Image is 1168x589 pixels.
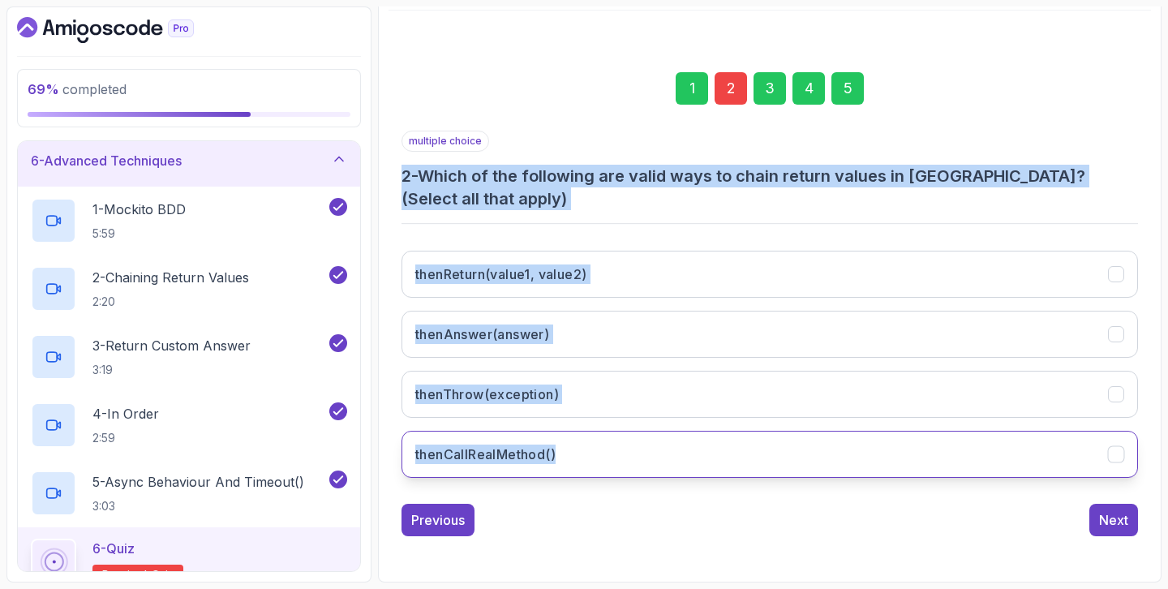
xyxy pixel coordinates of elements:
[415,385,559,404] h3: thenThrow(exception)
[92,472,304,492] p: 5 - Async Behaviour And Timeout()
[31,151,182,170] h3: 6 - Advanced Techniques
[401,504,474,536] button: Previous
[28,81,127,97] span: completed
[401,131,489,152] p: multiple choice
[31,471,347,516] button: 5-Async Behaviour And Timeout()3:03
[92,404,159,423] p: 4 - In Order
[18,135,360,187] button: 6-Advanced Techniques
[401,165,1138,210] h3: 2 - Which of the following are valid ways to chain return values in [GEOGRAPHIC_DATA]? (Select al...
[401,251,1138,298] button: thenReturn(value1, value2)
[152,568,174,581] span: quiz
[31,539,347,584] button: 6-QuizRequired-quiz
[92,226,186,242] p: 5:59
[1089,504,1138,536] button: Next
[676,72,708,105] div: 1
[401,431,1138,478] button: thenCallRealMethod()
[31,402,347,448] button: 4-In Order2:59
[92,268,249,287] p: 2 - Chaining Return Values
[92,200,186,219] p: 1 - Mockito BDD
[92,539,135,558] p: 6 - Quiz
[411,510,465,530] div: Previous
[401,371,1138,418] button: thenThrow(exception)
[17,17,231,43] a: Dashboard
[92,430,159,446] p: 2:59
[102,568,152,581] span: Required-
[415,445,556,464] h3: thenCallRealMethod()
[31,198,347,243] button: 1-Mockito BDD5:59
[415,264,586,284] h3: thenReturn(value1, value2)
[92,336,251,355] p: 3 - Return Custom Answer
[92,498,304,514] p: 3:03
[754,72,786,105] div: 3
[831,72,864,105] div: 5
[31,266,347,312] button: 2-Chaining Return Values2:20
[792,72,825,105] div: 4
[415,325,549,344] h3: thenAnswer(answer)
[28,81,59,97] span: 69 %
[715,72,747,105] div: 2
[92,294,249,310] p: 2:20
[92,362,251,378] p: 3:19
[401,311,1138,358] button: thenAnswer(answer)
[1099,510,1128,530] div: Next
[31,334,347,380] button: 3-Return Custom Answer3:19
